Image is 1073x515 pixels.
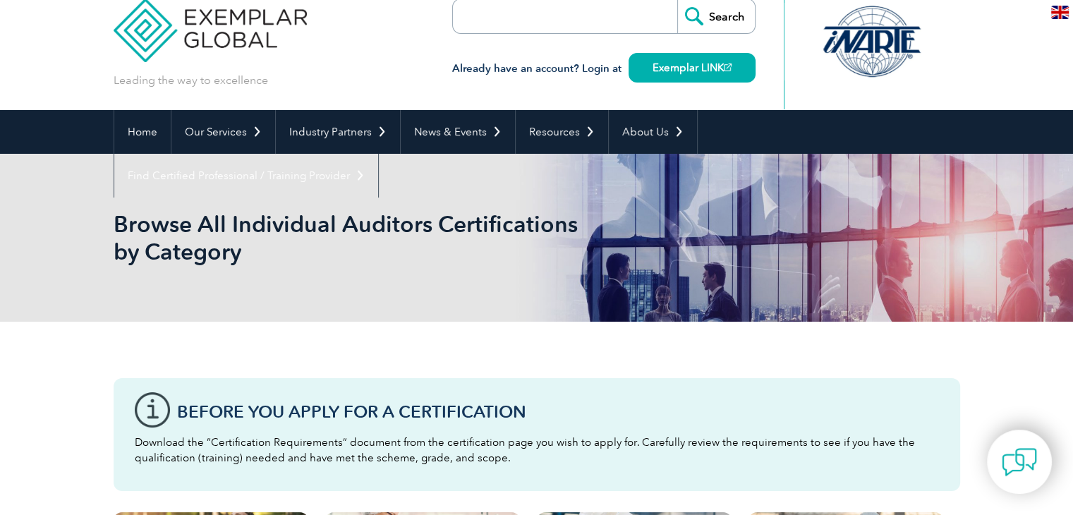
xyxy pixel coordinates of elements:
img: contact-chat.png [1002,444,1037,480]
img: open_square.png [724,63,732,71]
a: News & Events [401,110,515,154]
a: Industry Partners [276,110,400,154]
h3: Before You Apply For a Certification [177,403,939,420]
a: Resources [516,110,608,154]
a: About Us [609,110,697,154]
a: Our Services [171,110,275,154]
p: Leading the way to excellence [114,73,268,88]
h3: Already have an account? Login at [452,60,756,78]
a: Exemplar LINK [629,53,756,83]
a: Find Certified Professional / Training Provider [114,154,378,198]
a: Home [114,110,171,154]
h1: Browse All Individual Auditors Certifications by Category [114,210,655,265]
p: Download the “Certification Requirements” document from the certification page you wish to apply ... [135,435,939,466]
img: en [1051,6,1069,19]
